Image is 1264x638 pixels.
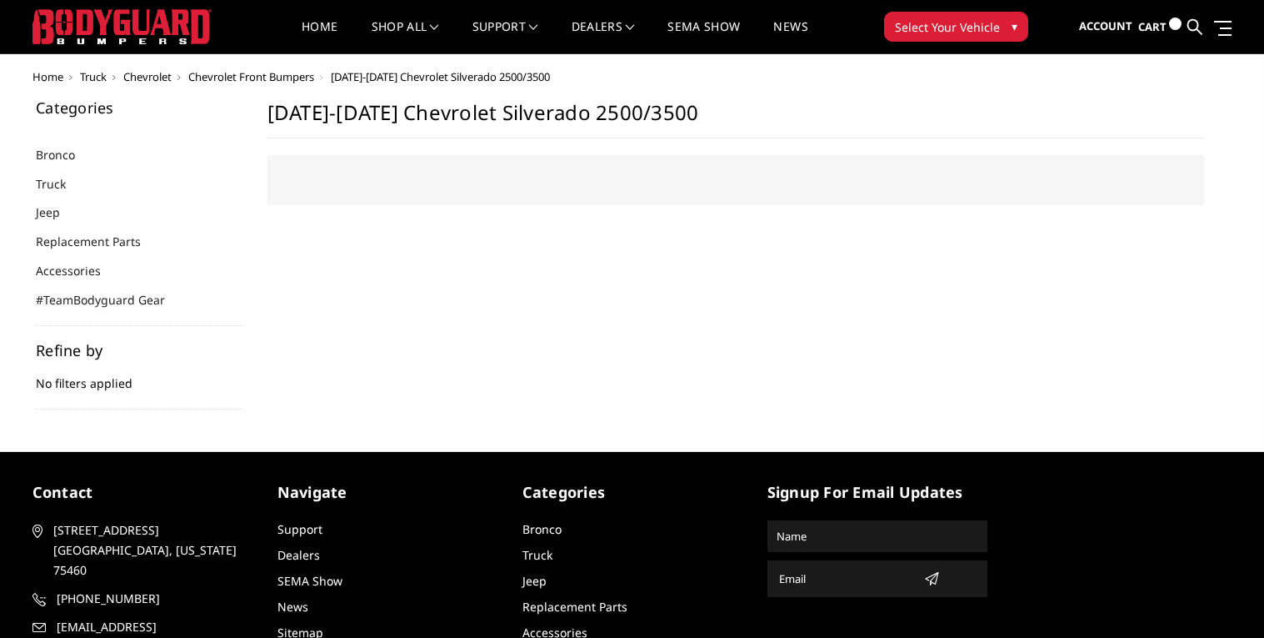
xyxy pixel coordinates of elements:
[32,589,252,609] a: [PHONE_NUMBER]
[472,21,538,53] a: Support
[80,69,107,84] a: Truck
[36,146,96,163] a: Bronco
[57,589,250,609] span: [PHONE_NUMBER]
[522,521,562,537] a: Bronco
[36,100,242,115] h5: Categories
[522,573,547,589] a: Jeep
[32,481,252,504] h5: contact
[36,262,122,279] a: Accessories
[53,520,247,580] span: [STREET_ADDRESS] [GEOGRAPHIC_DATA], [US_STATE] 75460
[772,565,917,592] input: Email
[522,547,552,563] a: Truck
[667,21,740,53] a: SEMA Show
[522,481,742,504] h5: Categories
[277,521,322,537] a: Support
[36,343,242,409] div: No filters applied
[277,481,497,504] h5: Navigate
[277,547,320,563] a: Dealers
[1079,18,1132,33] span: Account
[767,481,987,504] h5: signup for email updates
[188,69,314,84] a: Chevrolet Front Bumpers
[277,573,342,589] a: SEMA Show
[372,21,439,53] a: shop all
[1079,4,1132,49] a: Account
[770,523,985,550] input: Name
[773,21,807,53] a: News
[36,175,87,193] a: Truck
[302,21,337,53] a: Home
[1138,19,1167,34] span: Cart
[36,343,242,358] h5: Refine by
[36,291,186,309] a: #TeamBodyguard Gear
[267,100,1204,138] h1: [DATE]-[DATE] Chevrolet Silverado 2500/3500
[32,69,63,84] a: Home
[884,12,1028,42] button: Select Your Vehicle
[36,233,162,250] a: Replacement Parts
[1138,4,1182,50] a: Cart
[572,21,635,53] a: Dealers
[36,203,81,221] a: Jeep
[277,599,308,615] a: News
[32,9,212,44] img: BODYGUARD BUMPERS
[1012,18,1017,35] span: ▾
[895,18,1000,36] span: Select Your Vehicle
[522,599,627,615] a: Replacement Parts
[123,69,172,84] a: Chevrolet
[331,69,550,84] span: [DATE]-[DATE] Chevrolet Silverado 2500/3500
